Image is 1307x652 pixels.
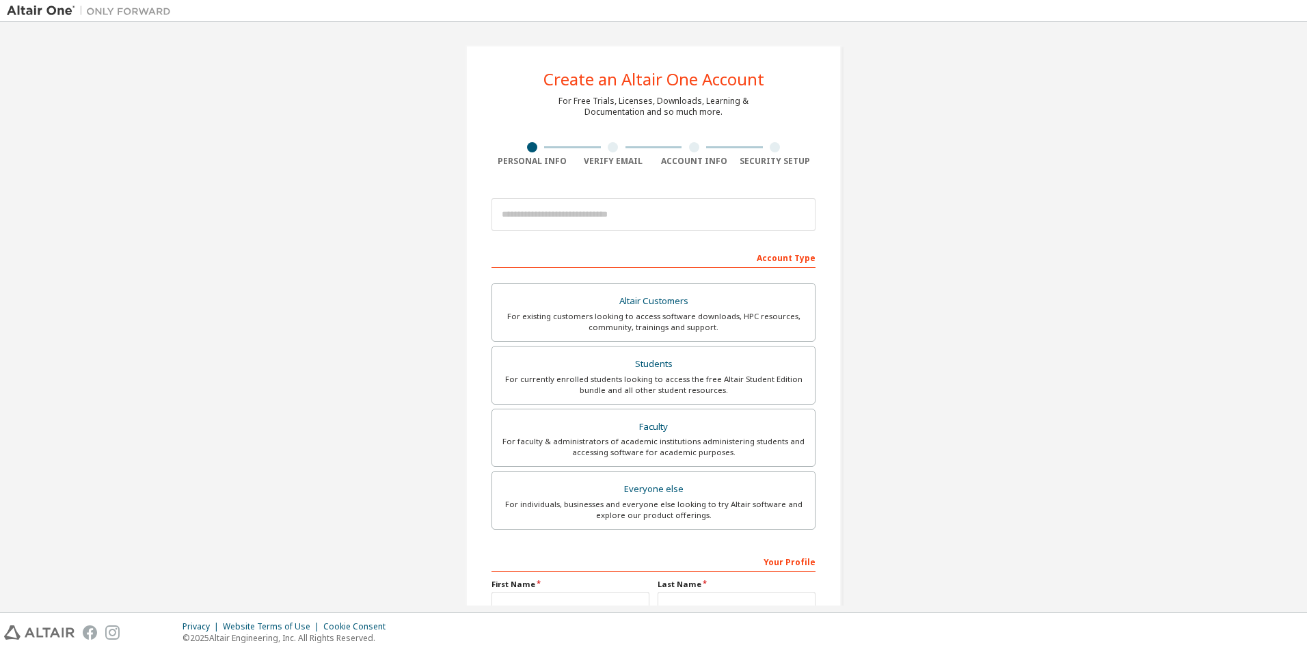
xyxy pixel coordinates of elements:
div: For currently enrolled students looking to access the free Altair Student Edition bundle and all ... [500,374,807,396]
div: Personal Info [491,156,573,167]
p: © 2025 Altair Engineering, Inc. All Rights Reserved. [183,632,394,644]
img: instagram.svg [105,625,120,640]
div: Privacy [183,621,223,632]
label: First Name [491,579,649,590]
img: altair_logo.svg [4,625,75,640]
div: For existing customers looking to access software downloads, HPC resources, community, trainings ... [500,311,807,333]
div: Students [500,355,807,374]
div: Faculty [500,418,807,437]
div: Altair Customers [500,292,807,311]
div: Account Info [653,156,735,167]
div: Cookie Consent [323,621,394,632]
div: For faculty & administrators of academic institutions administering students and accessing softwa... [500,436,807,458]
div: Everyone else [500,480,807,499]
div: Create an Altair One Account [543,71,764,87]
label: Last Name [658,579,816,590]
img: facebook.svg [83,625,97,640]
div: For Free Trials, Licenses, Downloads, Learning & Documentation and so much more. [558,96,749,118]
div: Website Terms of Use [223,621,323,632]
div: Security Setup [735,156,816,167]
img: Altair One [7,4,178,18]
div: For individuals, businesses and everyone else looking to try Altair software and explore our prod... [500,499,807,521]
div: Account Type [491,246,816,268]
div: Verify Email [573,156,654,167]
div: Your Profile [491,550,816,572]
